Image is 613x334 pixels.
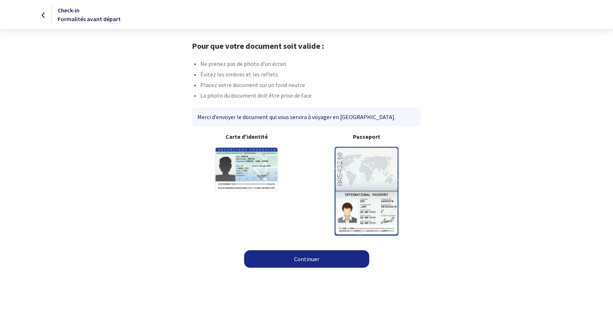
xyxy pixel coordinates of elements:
li: Évitez les ombres et les reflets [200,70,421,80]
a: Continuer [244,250,369,268]
h1: Pour que votre document soit valide : [192,41,421,51]
li: Placez votre document sur un fond neutre [200,80,421,91]
li: Ne prenez pas de photo d’un écran [200,59,421,70]
b: Carte d'identité [192,132,301,141]
img: illuPasseport.svg [335,147,398,235]
div: Merci d’envoyer le document qui vous servira à voyager en [GEOGRAPHIC_DATA]. [192,107,420,126]
span: Check-in Formalités avant départ [58,7,121,23]
img: illuCNI.svg [215,147,278,192]
li: La photo du document doit être prise de face [200,91,421,102]
b: Passeport [312,132,421,141]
